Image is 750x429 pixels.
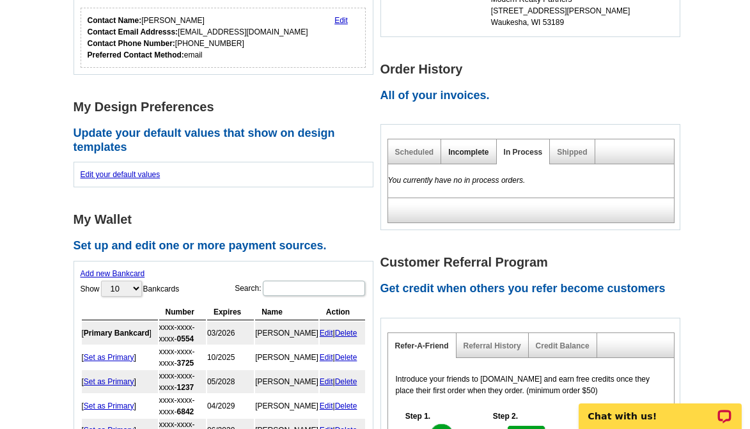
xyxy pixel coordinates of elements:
[88,27,178,36] strong: Contact Email Addresss:
[448,148,488,157] a: Incomplete
[464,341,521,350] a: Referral History
[177,383,194,392] strong: 1237
[74,213,380,226] h1: My Wallet
[207,394,254,417] td: 04/2029
[263,281,365,296] input: Search:
[207,370,254,393] td: 05/2028
[159,304,206,320] th: Number
[335,329,357,338] a: Delete
[207,304,254,320] th: Expires
[320,370,365,393] td: |
[335,402,357,410] a: Delete
[74,127,380,154] h2: Update your default values that show on design templates
[82,370,158,393] td: [ ]
[81,269,145,278] a: Add new Bankcard
[207,322,254,345] td: 03/2026
[334,16,348,25] a: Edit
[380,89,687,103] h2: All of your invoices.
[177,334,194,343] strong: 0554
[320,322,365,345] td: |
[335,353,357,362] a: Delete
[320,402,333,410] a: Edit
[82,346,158,369] td: [ ]
[380,282,687,296] h2: Get credit when others you refer become customers
[74,100,380,114] h1: My Design Preferences
[101,281,142,297] select: ShowBankcards
[320,304,365,320] th: Action
[380,256,687,269] h1: Customer Referral Program
[536,341,590,350] a: Credit Balance
[320,394,365,417] td: |
[84,377,134,386] a: Set as Primary
[399,410,437,422] h5: Step 1.
[177,359,194,368] strong: 3725
[159,394,206,417] td: xxxx-xxxx-xxxx-
[486,410,524,422] h5: Step 2.
[81,279,180,298] label: Show Bankcards
[255,394,318,417] td: [PERSON_NAME]
[84,402,134,410] a: Set as Primary
[570,389,750,429] iframe: LiveChat chat widget
[88,16,142,25] strong: Contact Name:
[82,322,158,345] td: [ ]
[159,346,206,369] td: xxxx-xxxx-xxxx-
[159,370,206,393] td: xxxx-xxxx-xxxx-
[81,8,366,68] div: Who should we contact regarding order issues?
[504,148,543,157] a: In Process
[255,322,318,345] td: [PERSON_NAME]
[395,148,434,157] a: Scheduled
[207,346,254,369] td: 10/2025
[320,353,333,362] a: Edit
[74,239,380,253] h2: Set up and edit one or more payment sources.
[320,377,333,386] a: Edit
[81,170,160,179] a: Edit your default values
[88,15,308,61] div: [PERSON_NAME] [EMAIL_ADDRESS][DOMAIN_NAME] [PHONE_NUMBER] email
[320,329,333,338] a: Edit
[235,279,366,297] label: Search:
[380,63,687,76] h1: Order History
[88,39,175,48] strong: Contact Phone Number:
[88,51,184,59] strong: Preferred Contact Method:
[395,341,449,350] a: Refer-A-Friend
[255,346,318,369] td: [PERSON_NAME]
[84,329,150,338] b: Primary Bankcard
[320,346,365,369] td: |
[335,377,357,386] a: Delete
[255,370,318,393] td: [PERSON_NAME]
[396,373,666,396] p: Introduce your friends to [DOMAIN_NAME] and earn free credits once they place their first order w...
[82,394,158,417] td: [ ]
[177,407,194,416] strong: 6842
[255,304,318,320] th: Name
[84,353,134,362] a: Set as Primary
[159,322,206,345] td: xxxx-xxxx-xxxx-
[388,176,526,185] em: You currently have no in process orders.
[557,148,587,157] a: Shipped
